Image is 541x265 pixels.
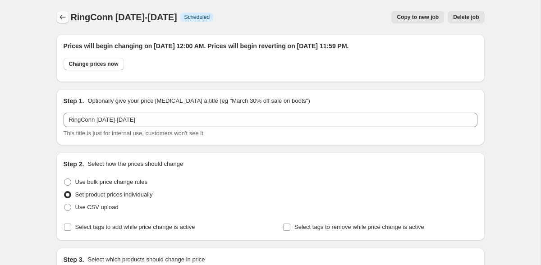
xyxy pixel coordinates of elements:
[64,58,124,70] button: Change prices now
[184,14,210,21] span: Scheduled
[69,60,119,68] span: Change prices now
[294,224,424,230] span: Select tags to remove while price change is active
[56,11,69,23] button: Price change jobs
[64,255,84,264] h2: Step 3.
[75,224,195,230] span: Select tags to add while price change is active
[64,160,84,169] h2: Step 2.
[64,113,477,127] input: 30% off holiday sale
[448,11,484,23] button: Delete job
[64,130,203,137] span: This title is just for internal use, customers won't see it
[397,14,439,21] span: Copy to new job
[87,160,183,169] p: Select how the prices should change
[87,255,205,264] p: Select which products should change in price
[75,191,153,198] span: Set product prices individually
[87,96,310,105] p: Optionally give your price [MEDICAL_DATA] a title (eg "March 30% off sale on boots")
[71,12,177,22] span: RingConn [DATE]-[DATE]
[453,14,479,21] span: Delete job
[391,11,444,23] button: Copy to new job
[64,41,477,50] h2: Prices will begin changing on [DATE] 12:00 AM. Prices will begin reverting on [DATE] 11:59 PM.
[64,96,84,105] h2: Step 1.
[75,204,119,210] span: Use CSV upload
[75,178,147,185] span: Use bulk price change rules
